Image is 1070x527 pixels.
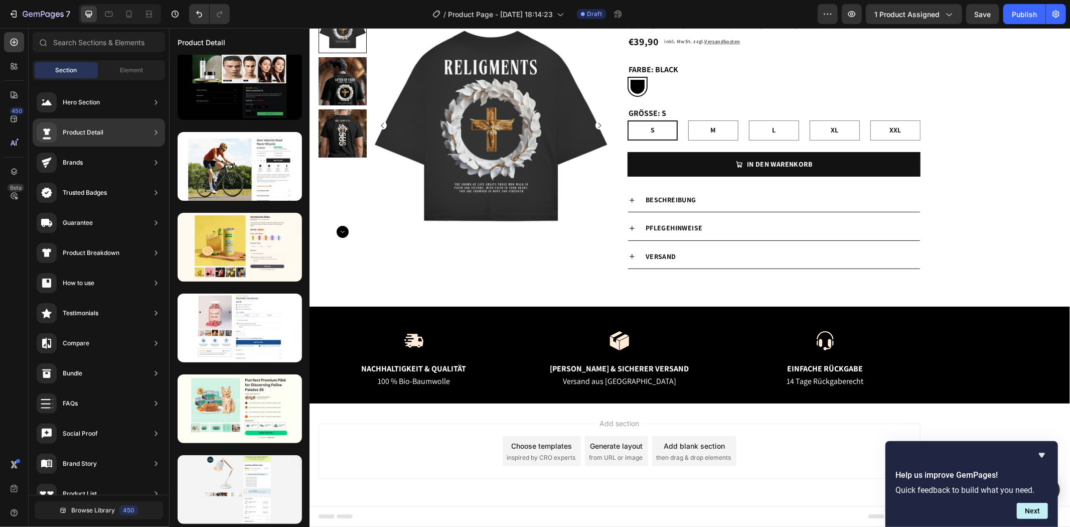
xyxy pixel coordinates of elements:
[895,485,1048,495] p: Quick feedback to build what you need.
[662,97,670,106] span: XL
[63,368,82,378] div: Bundle
[35,501,163,519] button: Browse Library450
[63,338,89,348] div: Compare
[356,336,545,346] p: [PERSON_NAME] & sicherer Versand
[1012,9,1037,20] div: Publish
[426,93,434,101] button: Carousel Next Arrow
[150,348,339,359] p: 100 % Bio-Baumwolle
[421,413,474,423] div: Generate layout
[10,107,24,115] div: 450
[8,184,24,192] div: Beta
[440,303,461,323] img: gempages_585241356180390717-2645f2a2-9650-4946-8b39-8a5a470cf5aa.svg
[1017,503,1048,519] button: Next question
[63,188,107,198] div: Trusted Badges
[168,198,180,210] button: Carousel Next Arrow
[150,336,339,346] p: Nachhaltigkeit & Qualität
[343,413,403,423] div: Choose templates
[477,222,507,235] p: vERSAND
[487,425,562,434] span: then drag & drop elements
[458,35,510,49] legend: Farbe: Black
[63,248,119,258] div: Product Breakdown
[189,4,230,24] div: Undo/Redo
[535,10,571,17] a: Versandkosten
[603,97,606,106] span: L
[443,9,446,20] span: /
[866,4,962,24] button: 1 product assigned
[63,489,97,499] div: Product List
[578,130,643,143] div: IN DEN WARENKORB
[562,348,750,359] p: 14 Tage Rückgaberecht
[119,505,138,515] div: 450
[448,9,553,20] span: Product Page - [DATE] 18:14:23
[338,425,406,434] span: inspired by CRO experts
[895,469,1048,481] h2: Help us improve GemPages!
[169,28,1070,527] iframe: Design area
[427,390,475,401] span: Add section
[720,97,732,106] span: XXL
[71,506,115,515] span: Browse Library
[458,78,498,92] legend: Größe: S
[63,429,98,439] div: Social Proof
[63,459,97,469] div: Brand Story
[56,66,77,75] span: Section
[562,336,750,346] p: Einfache Rückgabe
[541,97,547,106] span: M
[120,66,143,75] span: Element
[496,11,571,16] p: inkl. MwSt. zzgl.
[1036,449,1048,461] button: Hide survey
[63,278,94,288] div: How to use
[477,194,534,206] p: Pflegehinweise
[66,8,70,20] p: 7
[63,158,83,168] div: Brands
[458,5,491,22] div: €39,90
[1003,4,1045,24] button: Publish
[646,303,666,323] img: gempages_585241356180390717-edb7597a-a7f9-4550-bb5c-a19bad1f4bb8.svg
[63,97,100,107] div: Hero Section
[482,97,486,106] span: S
[356,348,545,359] p: Versand aus [GEOGRAPHIC_DATA]
[63,218,93,228] div: Guarantee
[874,9,940,20] span: 1 product assigned
[63,399,78,409] div: FAQs
[235,303,255,323] img: gempages_585241356180390717-2ebdbf09-92b8-45aa-878f-1e89a73fdf25.svg
[975,10,991,19] span: Save
[458,124,751,149] button: IN DEN WARENKORB
[966,4,999,24] button: Save
[587,10,602,19] span: Draft
[4,4,75,24] button: 7
[495,413,556,423] div: Add blank section
[33,32,165,52] input: Search Sections & Elements
[63,308,98,318] div: Testimonials
[895,449,1048,519] div: Help us improve GemPages!
[63,127,103,138] div: Product Detail
[210,93,218,101] button: Carousel Back Arrow
[477,166,527,178] p: Beschreibung
[420,425,474,434] span: from URL or image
